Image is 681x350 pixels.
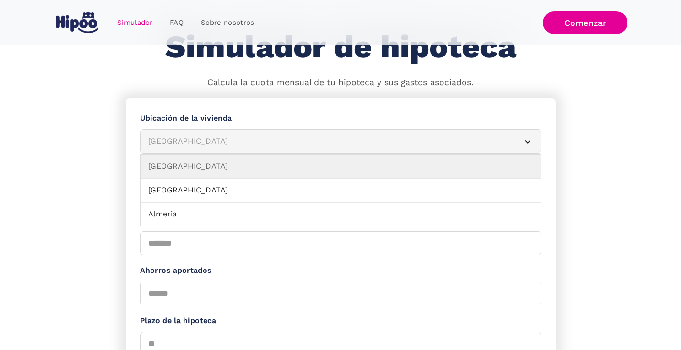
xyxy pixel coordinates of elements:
a: [GEOGRAPHIC_DATA] [141,155,541,179]
a: [GEOGRAPHIC_DATA] [141,179,541,203]
a: FAQ [161,13,192,32]
label: Plazo de la hipoteca [140,315,541,327]
article: [GEOGRAPHIC_DATA] [140,129,541,154]
h1: Simulador de hipoteca [165,30,516,65]
a: Sobre nosotros [192,13,263,32]
label: Ahorros aportados [140,265,541,277]
p: Calcula la cuota mensual de tu hipoteca y sus gastos asociados. [207,77,474,89]
a: Simulador [108,13,161,32]
nav: [GEOGRAPHIC_DATA] [140,154,541,226]
a: home [54,9,101,37]
div: [GEOGRAPHIC_DATA] [148,135,510,147]
a: Almeria [141,203,541,226]
label: Ubicación de la vivienda [140,113,541,124]
a: Comenzar [543,11,627,34]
